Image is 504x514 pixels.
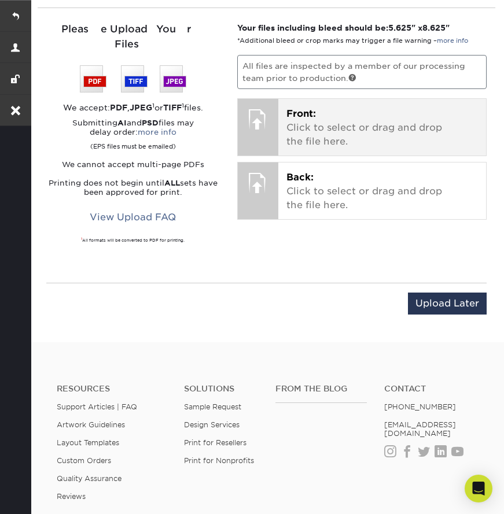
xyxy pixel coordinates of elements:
a: Design Services [184,420,240,429]
a: more info [437,37,468,45]
strong: TIFF [163,103,182,112]
small: *Additional bleed or crop marks may trigger a file warning – [237,37,468,45]
a: [PHONE_NUMBER] [384,402,456,411]
a: Quality Assurance [57,474,122,483]
p: All files are inspected by a member of our processing team prior to production. [237,55,487,89]
strong: ALL [164,179,180,187]
a: Sample Request [184,402,241,411]
h4: From the Blog [275,384,367,394]
sup: 1 [182,102,184,109]
strong: Your files including bleed should be: " x " [237,23,450,32]
span: 8.625 [422,23,446,32]
div: Open Intercom Messenger [465,475,492,502]
strong: PDF [110,103,127,112]
p: Submitting and files may delay order: [46,119,220,151]
span: Front: [286,108,316,119]
span: 5.625 [388,23,411,32]
div: All formats will be converted to PDF for printing. [46,238,220,243]
sup: 1 [152,102,154,109]
div: We accept: , or files. [46,102,220,113]
p: Click to select or drag and drop the file here. [286,171,478,212]
p: Click to select or drag and drop the file here. [286,107,478,149]
a: more info [138,128,176,136]
span: Back: [286,172,314,183]
a: Print for Resellers [184,438,247,447]
h4: Resources [57,384,167,394]
a: View Upload FAQ [82,206,183,228]
strong: PSD [142,119,159,127]
p: We cannot accept multi-page PDFs [46,160,220,169]
p: Printing does not begin until sets have been approved for print. [46,179,220,197]
a: [EMAIL_ADDRESS][DOMAIN_NAME] [384,420,456,438]
input: Upload Later [408,293,487,315]
a: Layout Templates [57,438,119,447]
strong: JPEG [130,103,152,112]
div: Please Upload Your Files [46,22,220,51]
a: Print for Nonprofits [184,456,254,465]
a: Artwork Guidelines [57,420,125,429]
strong: AI [117,119,127,127]
h4: Solutions [184,384,257,394]
a: Support Articles | FAQ [57,402,137,411]
small: (EPS files must be emailed) [90,137,176,151]
a: Contact [384,384,476,394]
sup: 1 [81,237,82,241]
img: We accept: PSD, TIFF, or JPEG (JPG) [80,65,186,93]
a: Custom Orders [57,456,111,465]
